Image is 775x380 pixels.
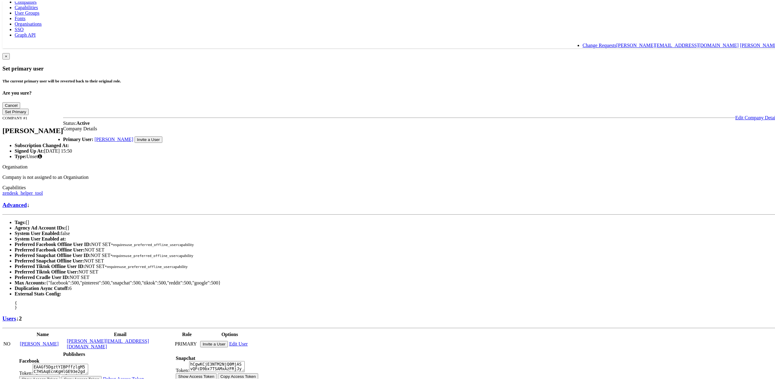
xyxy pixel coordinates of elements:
[175,337,199,348] td: PRIMARY
[19,314,22,320] span: 2
[19,362,144,375] div: Token:
[135,135,162,141] button: Invite a User
[200,339,228,346] button: Invite a User
[33,362,88,373] textarea: EAAGf5DgztYIBPffzlgM5C7HSAqEcnKgHlGE93e2gdTlzCRu0Mz1TA9lAyyjpR6R6ZCOOAY6OSMXxPCmbf03uuhUAc7MHc4YL...
[15,229,61,234] b: System User Enabled:
[2,52,10,58] button: Close
[15,290,61,295] b: External Stats Config:
[126,252,178,256] code: use_preferred_offline_user
[103,375,144,380] a: Debug Access Token
[15,14,26,20] a: Fonts
[20,330,66,336] th: Name
[189,360,245,371] textarea: hCgwKCjE3NTM2NjQ0MjASvQFcD9bx7TSAMxAzFRjJyVTDXcGAGXMCxU876hBPrpZqNmG7K3KVIZiRwTb1wh1iW3cqzoPgtxLI...
[616,41,739,46] a: [PERSON_NAME][EMAIL_ADDRESS][DOMAIN_NAME]
[175,330,199,336] th: Role
[2,107,29,114] button: Set Primary
[15,9,39,14] a: User Groups
[5,52,7,57] span: ×
[105,263,188,267] small: *requires capability
[15,268,78,273] b: Preferred Tiktok Offline User:
[110,252,193,256] small: *requires capability
[120,263,172,267] code: use_preferred_offline_user
[2,189,43,194] a: zendesk_helper_tool
[19,357,39,362] b: Facebook
[15,147,44,152] b: Signed Up At:
[15,25,23,31] a: SSO
[2,314,16,320] a: Users
[15,279,46,284] b: Max Accounts:
[15,31,36,36] a: Graph API
[15,273,70,278] b: Preferred Cradle User ID:
[2,125,63,133] h2: [PERSON_NAME]
[582,41,616,46] a: Change Requests
[15,141,69,147] b: Subscription Changed At:
[76,119,90,124] b: Active
[15,152,27,157] b: Type:
[20,340,59,345] a: [PERSON_NAME]
[111,241,194,245] small: *requires capability
[15,284,69,289] b: Duplication Async Cutoff:
[176,372,217,378] button: Show Access Token
[63,135,93,140] b: Primary User:
[15,20,42,25] a: Organisations
[15,218,26,223] b: Tags:
[67,330,174,336] th: Email
[4,350,144,356] th: Publishers
[176,354,195,359] b: Snapchat
[95,135,133,140] a: [PERSON_NAME]
[15,262,85,267] b: Preferred Tiktok Offline User ID:
[15,235,66,240] b: System User Enabled at:
[15,3,38,9] a: Capabilities
[200,330,259,336] th: Options
[3,340,19,345] div: NO
[15,257,84,262] b: Preferred Snapchat Offline User:
[229,340,248,345] a: Edit User
[2,200,27,207] a: Advanced
[2,114,27,119] small: COMPANY #1
[15,251,91,256] b: Preferred Snapchat Offline User ID:
[176,360,258,372] div: Token:
[15,224,66,229] b: Agency Ad Account IDs:
[218,372,258,378] button: Copy Access Token
[67,337,149,348] a: [PERSON_NAME][EMAIL_ADDRESS][DOMAIN_NAME]
[38,152,42,157] span: Internal (staff) or External (client)
[2,101,20,107] button: Cancel
[126,241,178,245] code: use_preferred_offline_user
[15,246,85,251] b: Preferred Facebook Offline User:
[15,240,91,245] b: Preferred Facebook Offline User ID:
